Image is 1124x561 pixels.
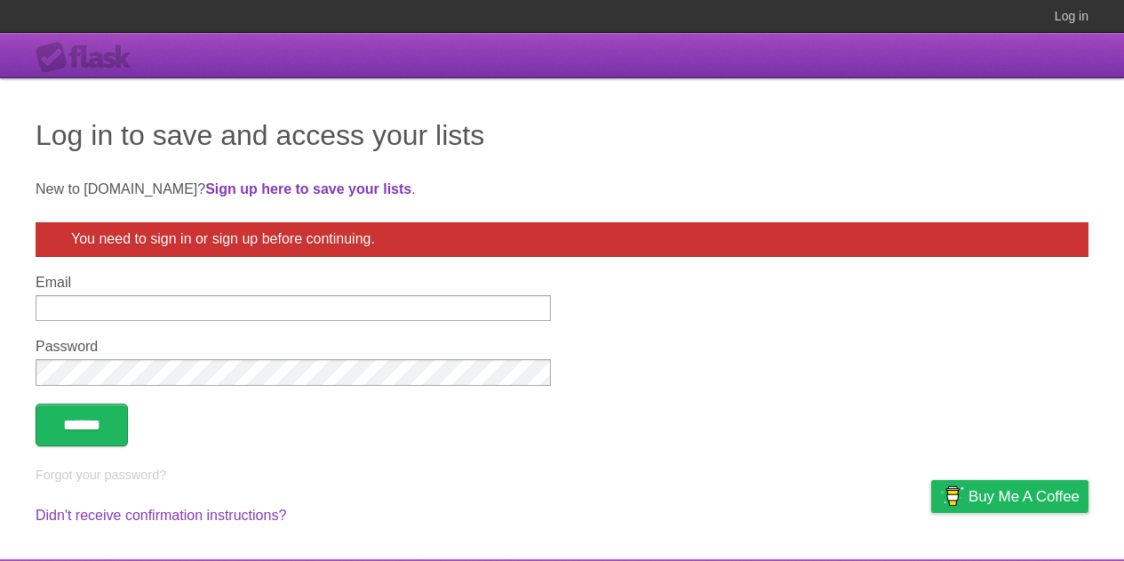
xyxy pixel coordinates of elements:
a: Buy me a coffee [931,480,1088,513]
a: Forgot your password? [36,468,166,482]
a: Sign up here to save your lists [205,181,411,196]
label: Email [36,275,551,291]
a: Didn't receive confirmation instructions? [36,508,286,523]
label: Password [36,339,551,355]
span: Buy me a coffee [969,481,1080,512]
h1: Log in to save and access your lists [36,114,1088,156]
div: Flask [36,42,142,74]
div: You need to sign in or sign up before continuing. [36,222,1088,257]
p: New to [DOMAIN_NAME]? . [36,179,1088,200]
img: Buy me a coffee [940,481,964,511]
